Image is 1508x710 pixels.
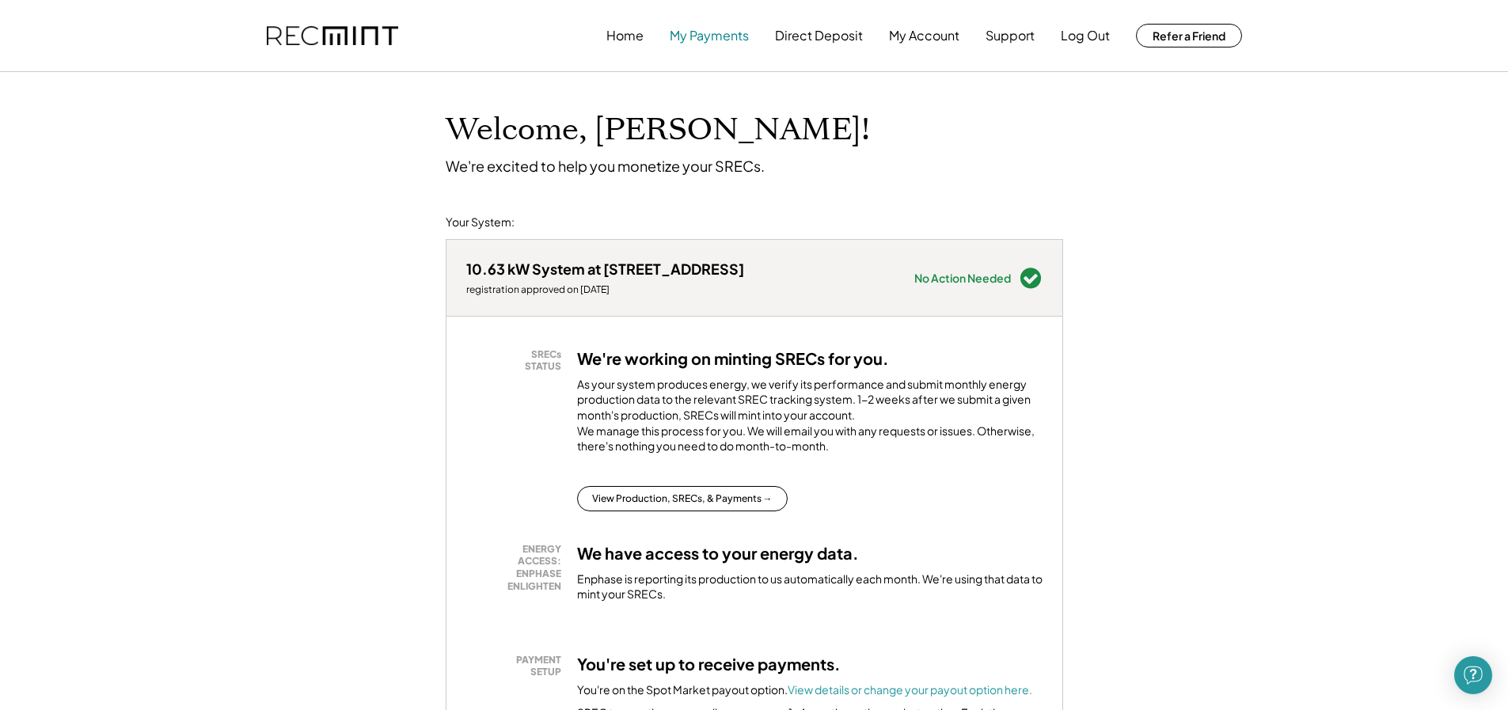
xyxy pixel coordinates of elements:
div: No Action Needed [914,272,1011,283]
div: ENERGY ACCESS: ENPHASE ENLIGHTEN [474,543,561,592]
div: You're on the Spot Market payout option. [577,682,1032,698]
div: We're excited to help you monetize your SRECs. [446,157,765,175]
h1: Welcome, [PERSON_NAME]! [446,112,870,149]
a: View details or change your payout option here. [788,682,1032,697]
button: Refer a Friend [1136,24,1242,47]
button: My Payments [670,20,749,51]
button: Support [986,20,1035,51]
div: PAYMENT SETUP [474,654,561,678]
div: Your System: [446,215,515,230]
button: My Account [889,20,959,51]
div: SRECs STATUS [474,348,561,373]
h3: You're set up to receive payments. [577,654,841,674]
h3: We're working on minting SRECs for you. [577,348,889,369]
img: recmint-logotype%403x.png [267,26,398,46]
div: Open Intercom Messenger [1454,656,1492,694]
button: Home [606,20,644,51]
div: Enphase is reporting its production to us automatically each month. We're using that data to mint... [577,571,1043,602]
div: As your system produces energy, we verify its performance and submit monthly energy production da... [577,377,1043,462]
button: Log Out [1061,20,1110,51]
button: View Production, SRECs, & Payments → [577,486,788,511]
h3: We have access to your energy data. [577,543,859,564]
div: registration approved on [DATE] [466,283,744,296]
div: 10.63 kW System at [STREET_ADDRESS] [466,260,744,278]
button: Direct Deposit [775,20,863,51]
